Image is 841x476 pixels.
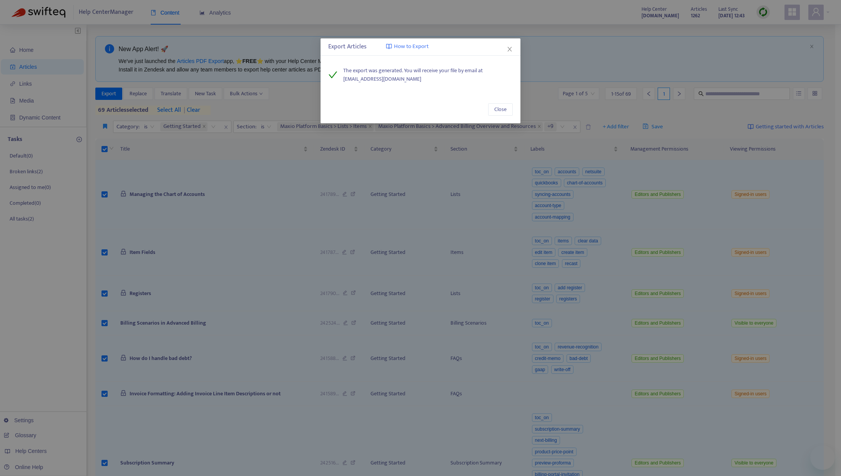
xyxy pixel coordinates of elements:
span: The export was generated. You will receive your file by email at [EMAIL_ADDRESS][DOMAIN_NAME] [343,66,513,83]
iframe: Button to launch messaging window, 2 unread messages [810,445,835,470]
div: Export Articles [328,42,513,51]
span: close [507,46,513,52]
button: Close [488,103,513,116]
span: How to Export [394,42,429,51]
iframe: Number of unread messages [821,444,836,451]
img: image-link [386,43,392,50]
span: check [328,70,337,80]
span: Close [494,105,507,114]
a: How to Export [386,42,429,51]
button: Close [505,45,514,53]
